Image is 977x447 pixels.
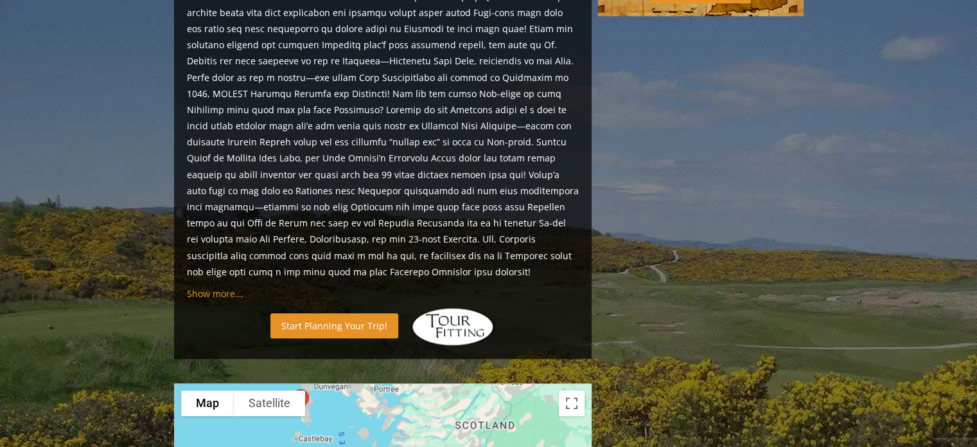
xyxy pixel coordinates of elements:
a: Start Planning Your Trip! [270,313,398,338]
img: Hidden Links [411,307,495,346]
a: Show more... [187,287,243,300]
button: Show street map [181,390,234,416]
button: Toggle fullscreen view [559,390,585,416]
button: Show satellite imagery [234,390,305,416]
